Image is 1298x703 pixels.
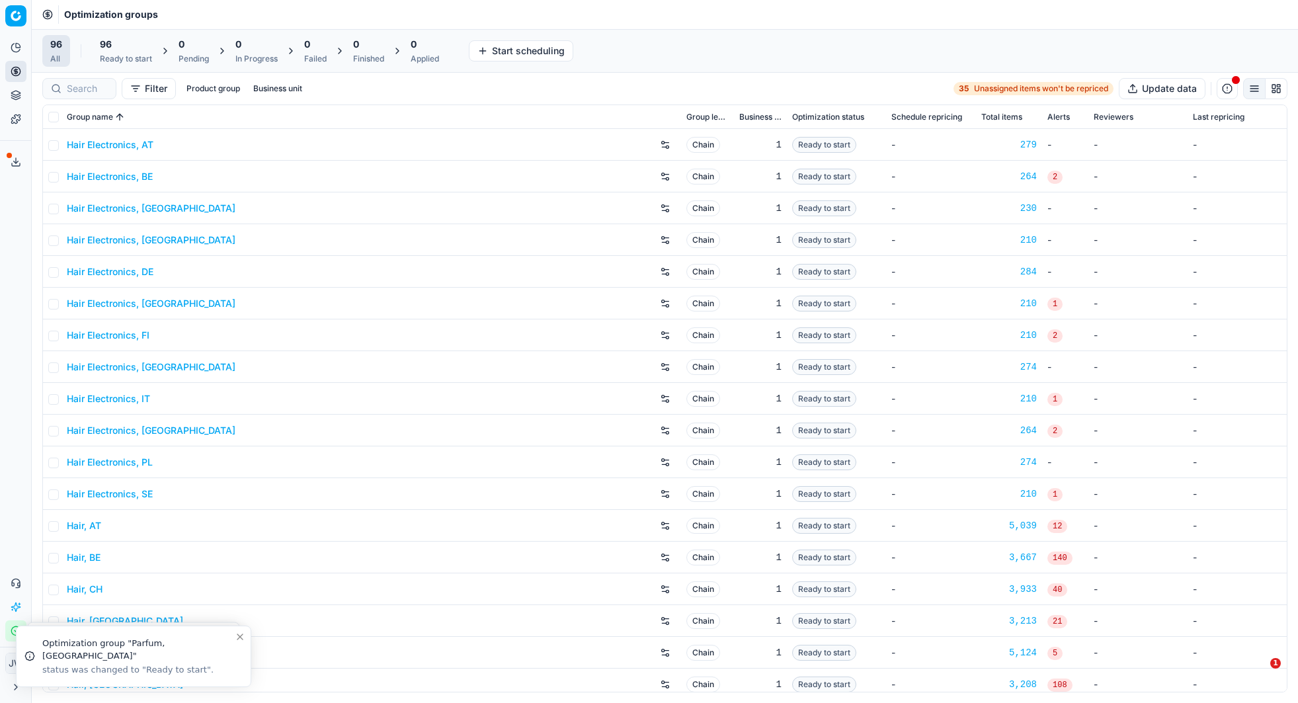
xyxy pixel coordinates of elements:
[792,613,856,629] span: Ready to start
[1088,351,1188,383] td: -
[1047,112,1070,122] span: Alerts
[1270,658,1281,669] span: 1
[792,581,856,597] span: Ready to start
[67,265,153,278] a: Hair Electronics, DE
[686,486,720,502] span: Chain
[981,392,1037,405] a: 210
[686,137,720,153] span: Chain
[67,297,235,310] a: Hair Electronics, [GEOGRAPHIC_DATA]
[686,391,720,407] span: Chain
[981,519,1037,532] a: 5,039
[739,392,782,405] div: 1
[411,38,417,51] span: 0
[1188,669,1287,700] td: -
[235,38,241,51] span: 0
[67,202,235,215] a: Hair Electronics, [GEOGRAPHIC_DATA]
[1088,669,1188,700] td: -
[792,486,856,502] span: Ready to start
[1088,192,1188,224] td: -
[1047,647,1063,660] span: 5
[981,170,1037,183] a: 264
[792,550,856,565] span: Ready to start
[1088,319,1188,351] td: -
[981,265,1037,278] div: 284
[686,423,720,438] span: Chain
[1047,615,1067,628] span: 21
[686,264,720,280] span: Chain
[981,487,1037,501] a: 210
[1193,112,1244,122] span: Last repricing
[1047,393,1063,406] span: 1
[974,83,1108,94] span: Unassigned items won't be repriced
[42,664,235,676] div: status was changed to "Ready to start".
[886,288,976,319] td: -
[739,112,782,122] span: Business unit
[981,583,1037,596] a: 3,933
[1243,658,1275,690] iframe: Intercom live chat
[886,446,976,478] td: -
[686,296,720,311] span: Chain
[179,38,184,51] span: 0
[739,297,782,310] div: 1
[100,38,112,51] span: 96
[1088,224,1188,256] td: -
[113,110,126,124] button: Sorted by Group name ascending
[981,424,1037,437] a: 264
[1188,256,1287,288] td: -
[686,677,720,692] span: Chain
[792,454,856,470] span: Ready to start
[886,605,976,637] td: -
[1188,446,1287,478] td: -
[739,519,782,532] div: 1
[686,550,720,565] span: Chain
[1047,298,1063,311] span: 1
[981,456,1037,469] a: 274
[686,518,720,534] span: Chain
[181,81,245,97] button: Product group
[1188,478,1287,510] td: -
[792,200,856,216] span: Ready to start
[1042,129,1088,161] td: -
[1188,224,1287,256] td: -
[1042,256,1088,288] td: -
[886,224,976,256] td: -
[1188,542,1287,573] td: -
[1047,583,1067,597] span: 40
[67,329,149,342] a: Hair Electronics, FI
[67,233,235,247] a: Hair Electronics, [GEOGRAPHIC_DATA]
[100,54,152,64] div: Ready to start
[792,264,856,280] span: Ready to start
[1188,573,1287,605] td: -
[886,161,976,192] td: -
[1188,415,1287,446] td: -
[886,573,976,605] td: -
[67,392,150,405] a: Hair Electronics, IT
[981,233,1037,247] a: 210
[792,677,856,692] span: Ready to start
[1088,161,1188,192] td: -
[686,359,720,375] span: Chain
[235,54,278,64] div: In Progress
[792,232,856,248] span: Ready to start
[1042,224,1088,256] td: -
[5,653,26,674] button: JW
[353,54,384,64] div: Finished
[792,112,864,122] span: Optimization status
[1094,112,1133,122] span: Reviewers
[981,138,1037,151] a: 279
[981,297,1037,310] a: 210
[1088,573,1188,605] td: -
[886,319,976,351] td: -
[1047,488,1063,501] span: 1
[179,54,209,64] div: Pending
[64,8,158,21] nav: breadcrumb
[739,583,782,596] div: 1
[981,614,1037,628] a: 3,213
[981,360,1037,374] div: 274
[67,112,113,122] span: Group name
[1088,383,1188,415] td: -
